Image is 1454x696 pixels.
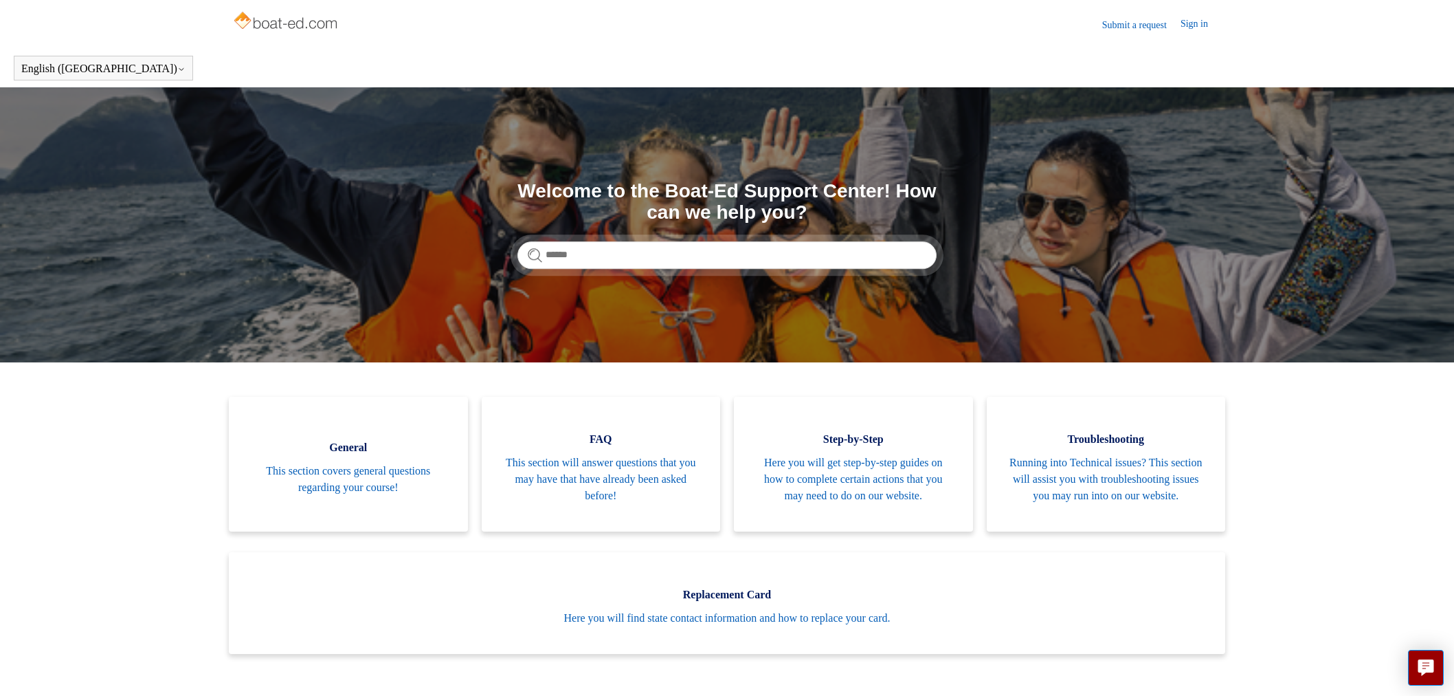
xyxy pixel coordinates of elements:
[482,397,721,532] a: FAQ This section will answer questions that you may have that have already been asked before!
[1408,650,1444,686] button: Live chat
[1102,18,1181,32] a: Submit a request
[502,431,700,448] span: FAQ
[229,552,1225,654] a: Replacement Card Here you will find state contact information and how to replace your card.
[517,241,937,269] input: Search
[229,397,468,532] a: General This section covers general questions regarding your course!
[232,8,342,36] img: Boat-Ed Help Center home page
[517,181,937,224] h1: Welcome to the Boat-Ed Support Center! How can we help you?
[502,455,700,504] span: This section will answer questions that you may have that have already been asked before!
[754,431,952,448] span: Step-by-Step
[249,463,447,496] span: This section covers general questions regarding your course!
[249,587,1205,603] span: Replacement Card
[734,397,973,532] a: Step-by-Step Here you will get step-by-step guides on how to complete certain actions that you ma...
[1007,455,1205,504] span: Running into Technical issues? This section will assist you with troubleshooting issues you may r...
[249,439,447,456] span: General
[1181,17,1222,33] a: Sign in
[987,397,1226,532] a: Troubleshooting Running into Technical issues? This section will assist you with troubleshooting ...
[1007,431,1205,448] span: Troubleshooting
[754,455,952,504] span: Here you will get step-by-step guides on how to complete certain actions that you may need to do ...
[21,63,186,75] button: English ([GEOGRAPHIC_DATA])
[249,610,1205,627] span: Here you will find state contact information and how to replace your card.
